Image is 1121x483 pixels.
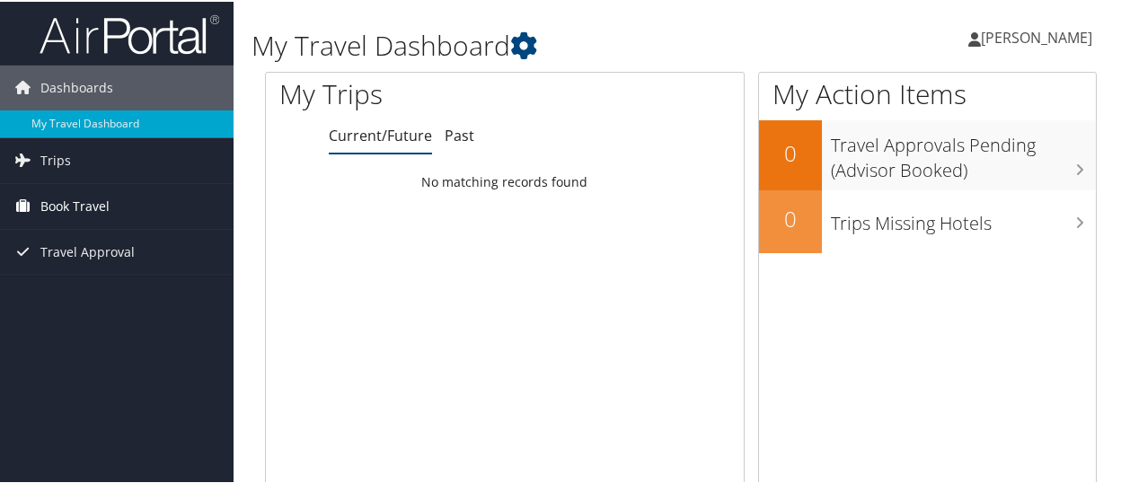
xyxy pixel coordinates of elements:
[759,189,1096,251] a: 0Trips Missing Hotels
[759,136,822,167] h2: 0
[831,200,1096,234] h3: Trips Missing Hotels
[329,124,432,144] a: Current/Future
[279,74,531,111] h1: My Trips
[40,136,71,181] span: Trips
[759,202,822,233] h2: 0
[40,64,113,109] span: Dashboards
[40,12,219,54] img: airportal-logo.png
[759,119,1096,188] a: 0Travel Approvals Pending (Advisor Booked)
[445,124,474,144] a: Past
[759,74,1096,111] h1: My Action Items
[266,164,744,197] td: No matching records found
[831,122,1096,181] h3: Travel Approvals Pending (Advisor Booked)
[252,25,824,63] h1: My Travel Dashboard
[40,228,135,273] span: Travel Approval
[40,182,110,227] span: Book Travel
[981,26,1092,46] span: [PERSON_NAME]
[968,9,1110,63] a: [PERSON_NAME]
